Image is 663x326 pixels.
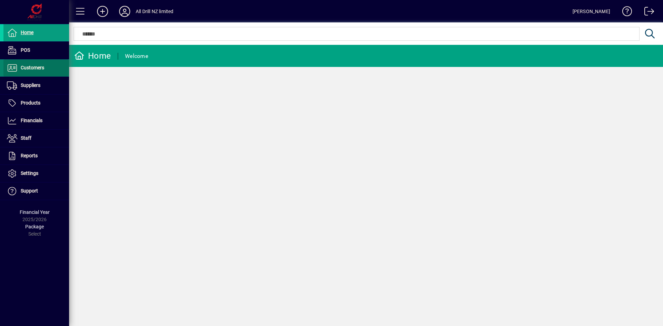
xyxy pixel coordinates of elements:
span: Customers [21,65,44,70]
div: [PERSON_NAME] [573,6,610,17]
span: POS [21,47,30,53]
span: Products [21,100,40,106]
button: Profile [114,5,136,18]
a: Products [3,95,69,112]
a: Customers [3,59,69,77]
span: Package [25,224,44,229]
a: Knowledge Base [617,1,632,24]
div: All Drill NZ limited [136,6,174,17]
a: Logout [639,1,654,24]
span: Staff [21,135,31,141]
button: Add [92,5,114,18]
a: Reports [3,147,69,165]
span: Reports [21,153,38,158]
a: POS [3,42,69,59]
span: Settings [21,170,38,176]
span: Financial Year [20,209,50,215]
div: Welcome [125,51,148,62]
span: Financials [21,118,42,123]
a: Staff [3,130,69,147]
span: Home [21,30,33,35]
div: Home [74,50,111,61]
a: Financials [3,112,69,129]
span: Suppliers [21,82,40,88]
a: Support [3,182,69,200]
a: Settings [3,165,69,182]
a: Suppliers [3,77,69,94]
span: Support [21,188,38,194]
